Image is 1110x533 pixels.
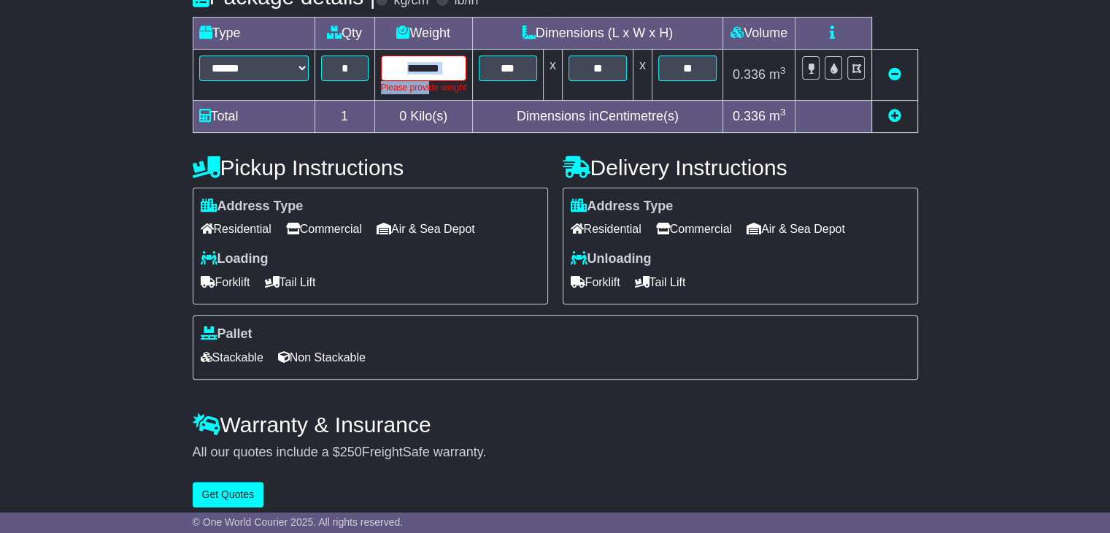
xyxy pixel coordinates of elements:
[563,156,918,180] h4: Delivery Instructions
[888,67,901,82] a: Remove this item
[399,109,406,123] span: 0
[377,218,475,240] span: Air & Sea Depot
[571,199,674,215] label: Address Type
[193,100,315,132] td: Total
[571,251,652,267] label: Unloading
[733,109,766,123] span: 0.336
[193,17,315,49] td: Type
[201,218,271,240] span: Residential
[780,65,786,76] sup: 3
[201,346,263,369] span: Stackable
[315,100,374,132] td: 1
[769,67,786,82] span: m
[286,218,362,240] span: Commercial
[472,17,722,49] td: Dimensions (L x W x H)
[656,218,732,240] span: Commercial
[193,482,264,507] button: Get Quotes
[193,516,404,528] span: © One World Courier 2025. All rights reserved.
[265,271,316,294] span: Tail Lift
[193,156,548,180] h4: Pickup Instructions
[201,199,304,215] label: Address Type
[193,445,918,461] div: All our quotes include a $ FreightSafe warranty.
[374,17,472,49] td: Weight
[381,81,466,94] div: Please provide weight
[733,67,766,82] span: 0.336
[201,251,269,267] label: Loading
[747,218,845,240] span: Air & Sea Depot
[193,413,918,437] h4: Warranty & Insurance
[722,17,795,49] td: Volume
[635,271,686,294] span: Tail Lift
[278,346,366,369] span: Non Stackable
[571,271,620,294] span: Forklift
[571,218,641,240] span: Residential
[340,445,362,459] span: 250
[201,271,250,294] span: Forklift
[472,100,722,132] td: Dimensions in Centimetre(s)
[201,326,253,342] label: Pallet
[374,100,472,132] td: Kilo(s)
[543,49,562,100] td: x
[888,109,901,123] a: Add new item
[315,17,374,49] td: Qty
[633,49,652,100] td: x
[780,107,786,118] sup: 3
[769,109,786,123] span: m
